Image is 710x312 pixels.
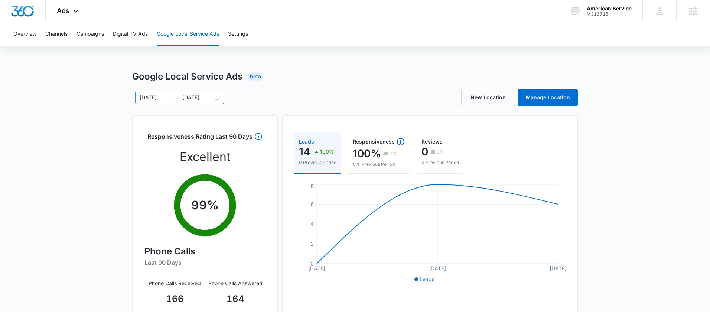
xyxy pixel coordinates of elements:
div: Beta [248,72,263,81]
tspan: 6 [310,201,314,207]
button: Campaigns [76,22,104,46]
button: Google Local Service Ads [157,22,219,46]
input: End date [182,93,213,102]
div: account name [587,6,632,12]
p: 14 [299,146,310,158]
h3: Responsiveness Rating Last 90 Days [147,132,253,145]
p: Excellent [180,148,230,166]
div: Responsiveness [353,137,405,146]
p: Phone Calls Received [144,279,205,287]
tspan: 2 [310,241,314,247]
button: Digital TV Ads [113,22,148,46]
span: swap-right [173,94,179,100]
p: 166 [144,292,205,306]
span: Ads [57,7,69,15]
p: 0% [436,149,445,154]
div: Reviews [421,139,459,144]
p: 99 % [191,196,219,214]
h4: Phone Calls [144,245,266,258]
tspan: [DATE] [429,265,446,271]
button: Channels [45,22,68,46]
tspan: 0 [310,260,314,267]
h1: Google Local Service Ads [132,70,242,83]
p: 0% Previous Period [353,161,405,168]
button: Settings [228,22,248,46]
p: 0 [421,146,428,158]
button: Overview [13,22,36,46]
a: New Location [461,89,515,106]
h6: Last 90 Days [144,258,266,267]
p: 0 Previous Period [421,159,459,166]
tspan: 8 [310,183,314,189]
span: Leads [420,276,434,282]
tspan: 4 [310,221,314,227]
p: 100% [320,149,334,154]
div: Leads [299,139,336,144]
p: 100% [353,148,381,160]
p: 0% [389,151,398,156]
a: Manage Location [518,89,578,106]
input: Start date [140,93,170,102]
span: to [173,94,179,100]
tspan: [DATE] [308,265,325,271]
div: account id [587,12,632,17]
p: 164 [205,292,266,306]
p: 0 Previous Period [299,159,336,166]
tspan: [DATE] [550,265,567,271]
p: Phone Calls Answered [205,279,266,287]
